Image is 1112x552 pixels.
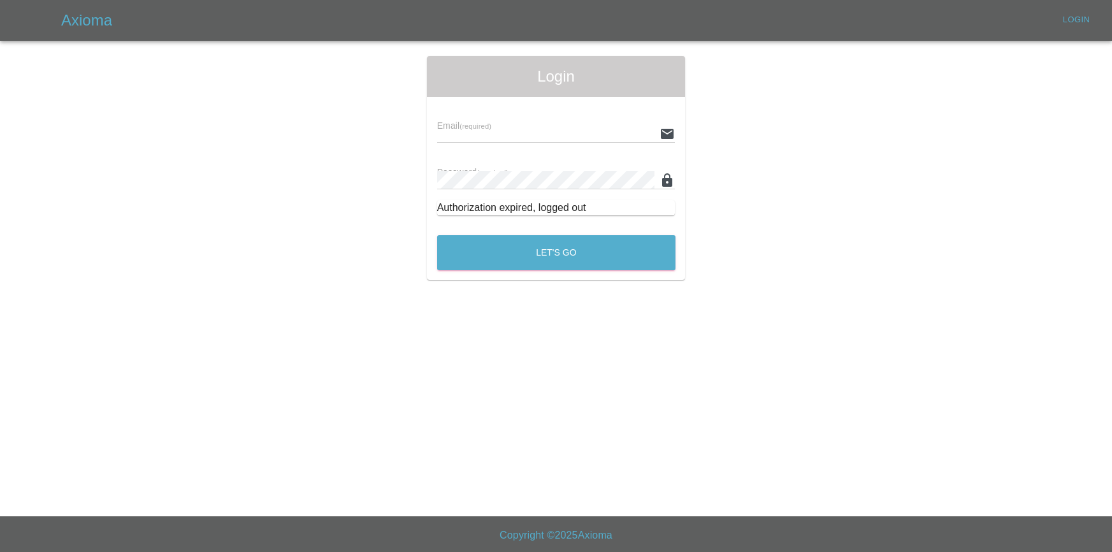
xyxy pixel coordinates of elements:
h5: Axioma [61,10,112,31]
span: Login [437,66,675,87]
a: Login [1056,10,1097,30]
small: (required) [459,122,491,130]
span: Password [437,167,509,177]
span: Email [437,120,491,131]
button: Let's Go [437,235,675,270]
div: Authorization expired, logged out [437,200,675,215]
h6: Copyright © 2025 Axioma [10,527,1102,544]
small: (required) [477,169,509,177]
